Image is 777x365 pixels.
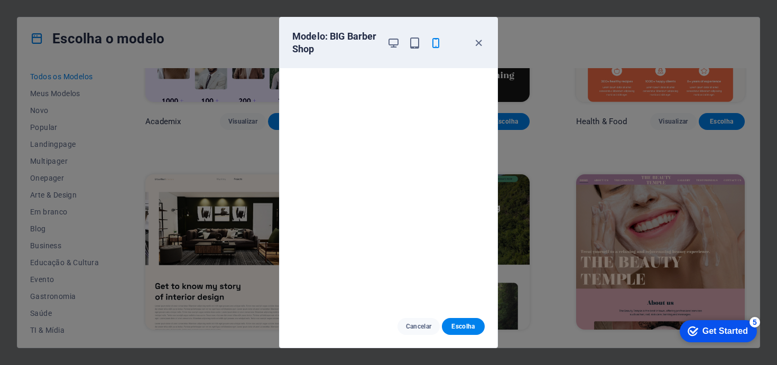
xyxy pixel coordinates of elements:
span: Cancelar [406,322,432,331]
h6: Modelo: BIG Barber Shop [292,30,378,55]
span: Escolha [450,322,476,331]
button: Escolha [442,318,485,335]
div: 5 [78,2,89,13]
div: Get Started 5 items remaining, 0% complete [8,5,86,27]
div: Get Started [31,12,77,21]
button: Cancelar [397,318,440,335]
